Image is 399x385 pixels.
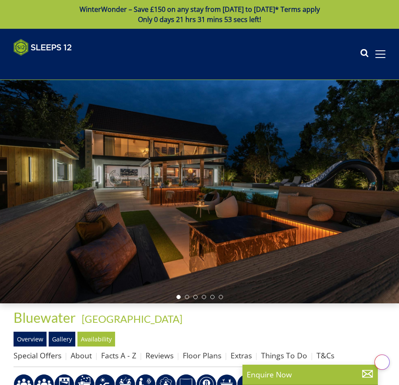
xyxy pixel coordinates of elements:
p: Enquire Now [247,369,374,380]
img: Sleeps 12 [14,39,72,56]
span: - [78,313,182,325]
a: Availability [77,332,115,346]
a: Bluewater [14,309,78,326]
a: Reviews [146,350,173,360]
a: [GEOGRAPHIC_DATA] [82,313,182,325]
span: Only 0 days 21 hrs 31 mins 53 secs left! [138,15,261,24]
a: Floor Plans [183,350,221,360]
a: Things To Do [261,350,307,360]
a: Extras [231,350,252,360]
a: Special Offers [14,350,61,360]
iframe: Customer reviews powered by Trustpilot [9,61,98,68]
a: Overview [14,332,47,346]
span: Bluewater [14,309,76,326]
a: Facts A - Z [101,350,136,360]
a: About [71,350,92,360]
a: T&Cs [316,350,334,360]
a: Gallery [49,332,75,346]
